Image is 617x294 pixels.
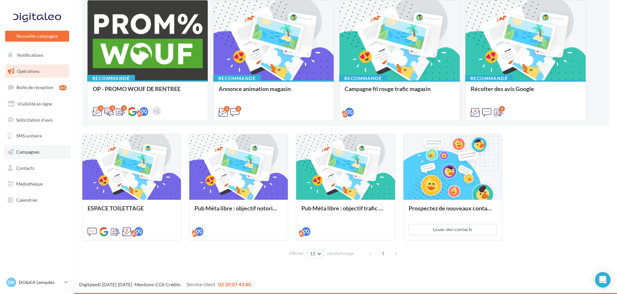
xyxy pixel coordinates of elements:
span: Afficher [289,250,304,257]
span: 02 30 07 43 80 [218,281,251,287]
span: Opérations [17,68,39,74]
span: Médiathèque [16,181,43,187]
span: SMS unitaire [16,133,42,138]
span: résultats/page [327,250,354,257]
span: Campagnes [16,149,39,155]
div: Recommandé [87,75,135,82]
a: Médiathèque [4,177,70,191]
div: Recommandé [213,75,261,82]
button: 12 [307,249,324,258]
button: Louer des contacts [409,224,497,235]
a: SMS unitaire [4,129,70,143]
a: Contacts [4,161,70,175]
div: Recommandé [465,75,513,82]
a: DK DO&KA Lempdes [5,276,69,289]
div: Annonce animation magasin [219,86,329,98]
a: Boîte de réception84 [4,80,70,94]
div: Pub Méta libre : objectif notoriété [194,205,283,218]
button: Nouvelle campagne [5,31,69,42]
span: Calendrier [16,197,38,203]
p: DO&KA Lempdes [19,279,62,286]
div: Récolter des avis Google [471,86,580,98]
div: Campagne fil rouge trafic magasin [345,86,455,98]
div: OP - PROMO WOUF DE RENTREE [93,86,203,98]
a: Opérations [4,65,70,78]
a: Visibilité en ligne [4,97,70,111]
button: Notifications [4,48,68,62]
span: 1 [378,248,388,259]
span: Contacts [16,165,34,171]
span: Service client [186,281,215,287]
div: Prospectez de nouveaux contacts [409,205,497,218]
a: Campagnes [4,145,70,159]
div: 2 [98,105,104,111]
div: 2 [235,106,241,112]
a: Mentions [135,282,154,287]
div: ESPACE TOILETTAGE [88,205,176,218]
div: 84 [59,85,67,90]
div: 3 [110,105,115,111]
div: 2 [499,106,505,112]
span: Sollicitation d'avis [16,117,53,122]
div: +1 [152,106,161,116]
span: 12 [310,251,316,256]
div: 2 [224,106,230,112]
span: © [DATE]-[DATE] - - - [79,282,251,287]
div: 2 [121,105,127,111]
a: Calendrier [4,193,70,207]
span: DK [8,279,15,286]
a: Digitaleo [79,282,98,287]
span: Boîte de réception [16,85,53,90]
span: Visibilité en ligne [17,101,52,106]
a: CGS [155,282,164,287]
div: Recommandé [339,75,387,82]
div: Open Intercom Messenger [595,272,611,288]
div: Pub Méta libre : objectif trafic magasin [301,205,390,218]
a: Crédits [166,282,181,287]
a: Sollicitation d'avis [4,113,70,127]
span: Notifications [17,52,43,58]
